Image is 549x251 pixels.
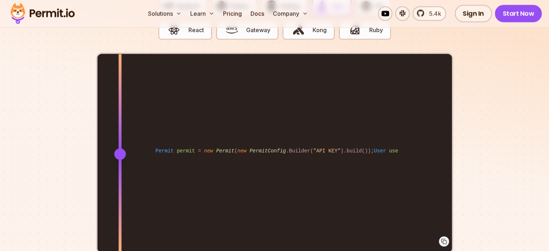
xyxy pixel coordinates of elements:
img: Ruby [349,24,361,36]
span: 5.4k [425,9,441,18]
span: Gateway [246,26,270,34]
span: User [374,148,386,154]
span: PermitConfig [249,148,286,154]
a: Sign In [455,5,492,22]
span: permit [177,148,195,154]
img: React [168,24,180,36]
span: user [389,148,401,154]
img: Kong [292,24,305,36]
a: Docs [248,7,267,21]
a: 5.4k [413,7,446,21]
img: Gateway [226,24,238,36]
code: ( .Builder( ).build()); .Builder( ).build(); ; .Builder( ).withTenant( ).build(); permit.check(us... [151,142,398,161]
button: Learn [187,7,217,21]
span: Kong [313,26,327,34]
img: Permit logo [7,1,78,26]
span: = [198,148,201,154]
span: new [204,148,213,154]
span: "API KEY" [313,148,341,154]
span: Permit [156,148,174,154]
a: Start Now [495,5,542,22]
span: Permit [216,148,234,154]
span: new [238,148,247,154]
button: Company [270,7,311,21]
span: Ruby [369,26,383,34]
button: Solutions [145,7,184,21]
span: React [188,26,204,34]
a: Pricing [220,7,245,21]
